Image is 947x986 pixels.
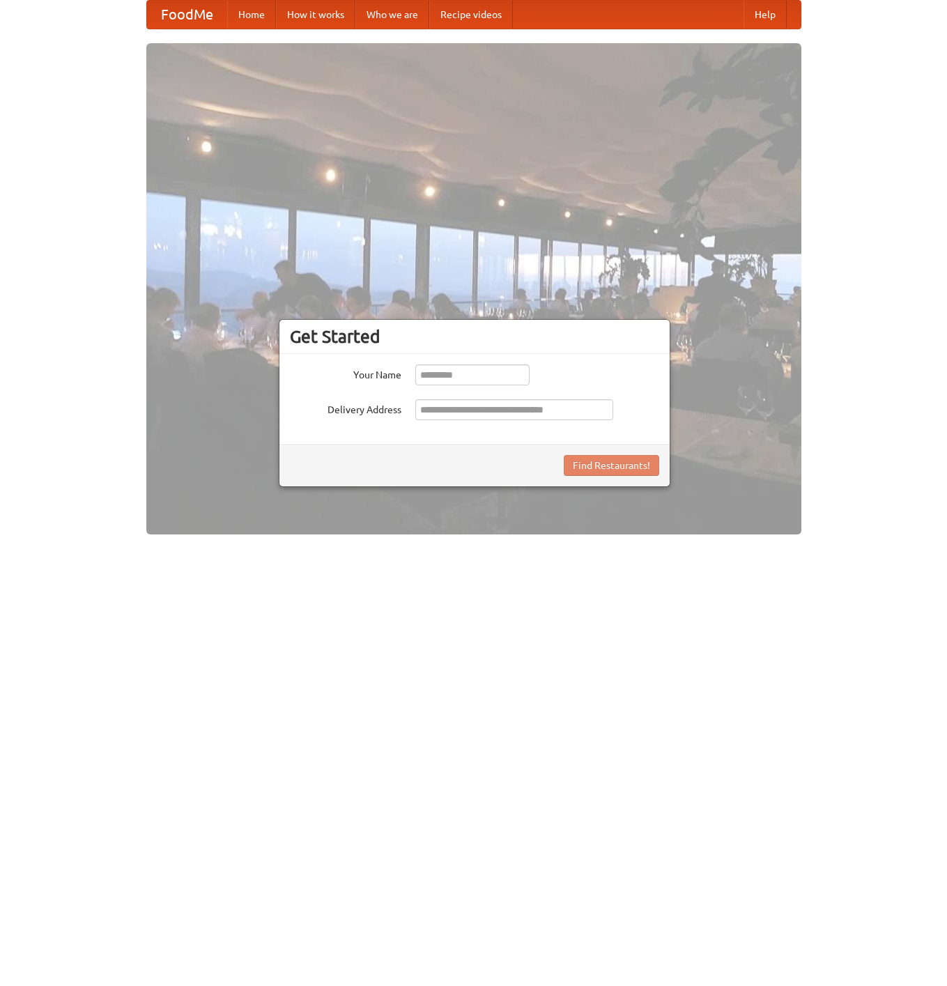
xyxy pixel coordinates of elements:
[355,1,429,29] a: Who we are
[147,1,227,29] a: FoodMe
[744,1,787,29] a: Help
[429,1,513,29] a: Recipe videos
[290,399,401,417] label: Delivery Address
[227,1,276,29] a: Home
[564,455,659,476] button: Find Restaurants!
[290,326,659,347] h3: Get Started
[290,364,401,382] label: Your Name
[276,1,355,29] a: How it works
